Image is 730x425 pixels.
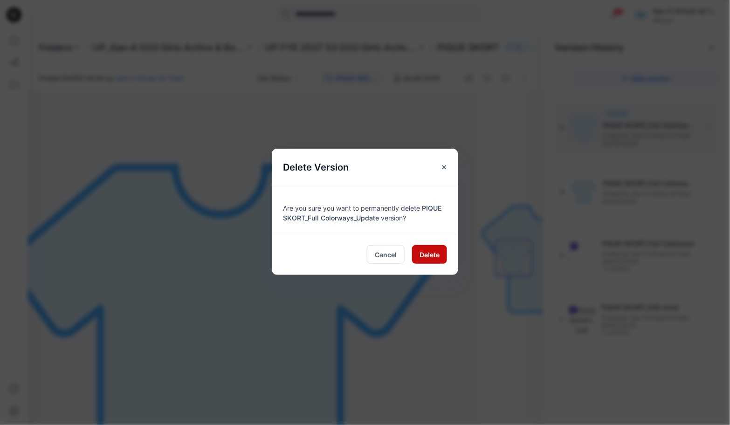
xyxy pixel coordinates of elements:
span: PIQUE SKORT_Full Colorways_Update [283,204,441,222]
button: Delete [412,245,447,264]
h5: Delete Version [272,149,360,186]
span: Delete [420,250,440,260]
div: Are you sure you want to permanently delete version? [283,198,447,223]
button: Cancel [367,245,405,264]
button: Close [436,159,453,176]
span: Cancel [375,250,397,260]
